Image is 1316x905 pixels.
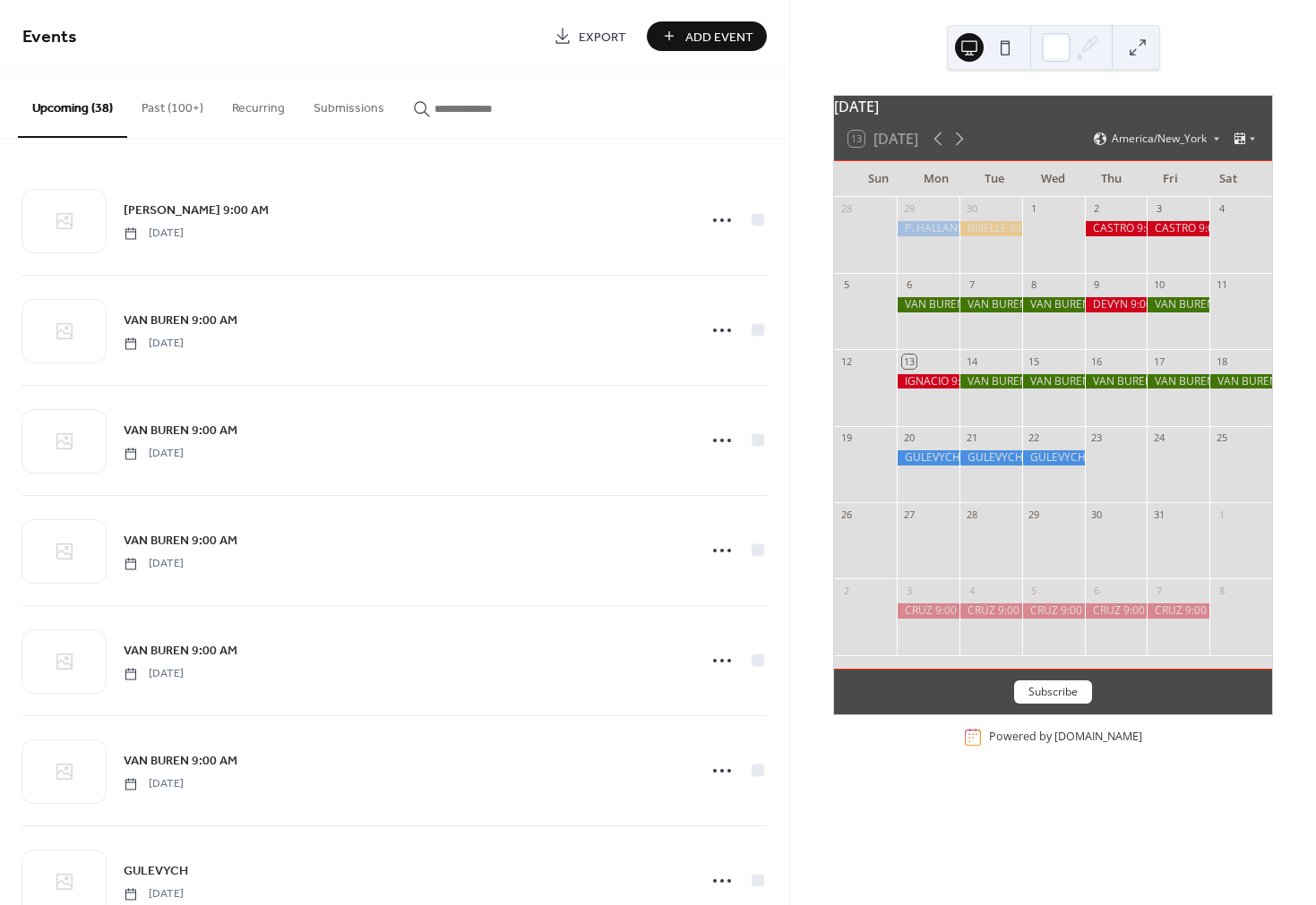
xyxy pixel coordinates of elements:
a: GULEVYCH [124,860,188,881]
span: [DATE] [124,446,184,462]
button: Add Event [647,21,767,51]
div: GULEVYCH [1022,450,1085,465]
button: Upcoming (38) [18,73,127,138]
span: VAN BUREN 9:00 AM [124,422,237,440]
div: VAN BUREN 9:00 AM [959,297,1022,312]
div: VAN BUREN 9:00 AM [1085,374,1148,389]
div: CASTRO 9:00 AM [1085,221,1148,236]
div: 2 [839,584,853,597]
div: 11 [1215,278,1228,292]
div: [DATE] [834,96,1272,117]
div: 16 [1090,354,1104,368]
div: 24 [1152,431,1165,445]
div: 15 [1028,354,1041,368]
div: CRUZ 9:00 am [1022,603,1085,619]
span: Add Event [685,28,753,47]
span: GULEVYCH [124,862,188,881]
div: 30 [1090,508,1104,521]
div: Sun [848,161,907,197]
span: VAN BUREN 9:00 AM [124,312,237,330]
span: [DATE] [124,226,184,242]
div: Wed [1024,161,1082,197]
a: VAN BUREN 9:00 AM [124,530,237,551]
div: 8 [1215,584,1228,597]
span: VAN BUREN 9:00 AM [124,752,237,771]
div: Thu [1082,161,1140,197]
div: 1 [1215,508,1228,521]
div: VAN BUREN 10:00 AM [897,297,959,312]
div: 4 [1215,202,1228,216]
span: [DATE] [124,556,184,572]
div: 26 [839,508,853,521]
div: VAN BUREN 9:00 AM [1022,297,1085,312]
div: 23 [1090,431,1104,445]
div: 10 [1152,278,1165,292]
div: 25 [1215,431,1228,445]
div: Fri [1141,161,1200,197]
button: Subscribe [1014,680,1092,704]
span: Export [579,28,626,47]
div: VAN BUREN 9:00 AM [1147,374,1209,389]
div: 6 [1090,584,1104,597]
button: Recurring [218,73,299,136]
div: VAN BUREN 9:00 AM [1022,374,1085,389]
div: 9 [1090,278,1104,292]
div: 20 [902,431,916,445]
div: 21 [965,431,978,445]
div: CRUZ 9:00 am [959,603,1022,619]
span: VAN BUREN 9:00 AM [124,532,237,551]
div: 1 [1028,202,1041,216]
div: 18 [1215,354,1228,368]
a: VAN BUREN 9:00 AM [124,420,237,440]
div: VAN BUREN 9:00 AM [959,374,1022,389]
div: 17 [1152,354,1165,368]
div: 28 [839,202,853,216]
div: IGNACIO 9:00 AM [897,374,959,389]
div: CRUZ 9:00 am [897,603,959,619]
div: Powered by [989,730,1142,745]
button: Submissions [299,73,399,136]
div: GULEVYCH [959,450,1022,465]
div: 3 [902,584,916,597]
span: [DATE] [124,666,184,682]
div: Sat [1200,161,1258,197]
div: CASTRO 9:00 AM [1147,221,1209,236]
div: GULEVYCH [897,450,959,465]
div: 2 [1090,202,1104,216]
div: 6 [902,278,916,292]
div: 27 [902,508,916,521]
div: 30 [965,202,978,216]
span: VAN BUREN 9:00 AM [124,642,237,661]
div: 29 [902,202,916,216]
div: 7 [965,278,978,292]
div: CRUZ 9:00 am [1147,603,1209,619]
a: [PERSON_NAME] 9:00 AM [124,200,269,220]
div: P. HALLANDALE [897,221,959,236]
span: [DATE] [124,886,184,902]
div: 19 [839,431,853,445]
div: DEVYN 9:00 AM [1085,297,1148,312]
div: 31 [1152,508,1165,521]
div: 3 [1152,202,1165,216]
div: BRIELLE 9:00 AM [959,221,1022,236]
a: VAN BUREN 9:00 AM [124,640,237,661]
span: [DATE] [124,776,184,792]
div: 7 [1152,584,1165,597]
div: 4 [965,584,978,597]
div: 14 [965,354,978,368]
div: VAN BUREN 9:00 AM [1147,297,1209,312]
div: 5 [1028,584,1041,597]
div: 22 [1028,431,1041,445]
span: [DATE] [124,336,184,352]
div: Tue [966,161,1024,197]
span: [PERSON_NAME] 9:00 AM [124,201,269,220]
div: 28 [965,508,978,521]
button: Past (100+) [127,73,218,136]
div: 29 [1028,508,1041,521]
div: 5 [839,278,853,292]
span: America/New_York [1112,133,1207,144]
div: Mon [907,161,966,197]
div: VAN BUREN 9:00 AM [1209,374,1272,389]
a: Export [540,21,640,51]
